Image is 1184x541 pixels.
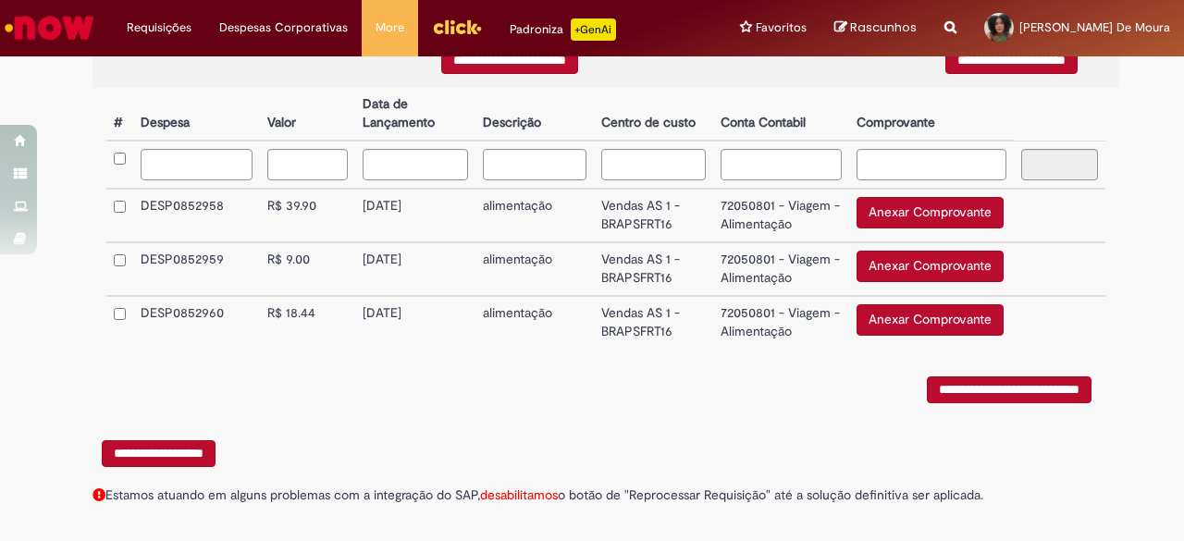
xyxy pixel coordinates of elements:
td: [DATE] [355,189,475,242]
td: Anexar Comprovante [849,189,1014,242]
button: Anexar Comprovante [857,304,1004,336]
td: DESP0852958 [133,189,260,242]
td: 72050801 - Viagem - Alimentação [713,242,849,296]
span: More [376,18,404,37]
td: Vendas AS 1 - BRAPSFRT16 [594,189,713,242]
td: alimentação [475,189,594,242]
th: Despesa [133,88,260,141]
td: Anexar Comprovante [849,296,1014,349]
th: Valor [260,88,355,141]
span: [PERSON_NAME] De Moura [1019,19,1170,35]
td: [DATE] [355,296,475,349]
td: alimentação [475,242,594,296]
td: 72050801 - Viagem - Alimentação [713,296,849,349]
th: # [106,88,133,141]
td: Vendas AS 1 - BRAPSFRT16 [594,296,713,349]
th: Centro de custo [594,88,713,141]
td: [DATE] [355,242,475,296]
td: Anexar Comprovante [849,242,1014,296]
div: Padroniza [510,18,616,41]
td: R$ 39.90 [260,189,355,242]
span: Rascunhos [850,18,917,36]
button: Anexar Comprovante [857,197,1004,228]
span: Requisições [127,18,191,37]
th: Descrição [475,88,594,141]
p: Estamos atuando em alguns problemas com a integração do SAP, o botão de "Reprocessar Requisição" ... [92,486,1119,504]
span: Favoritos [756,18,807,37]
td: R$ 18.44 [260,296,355,349]
th: Data de Lançamento [355,88,475,141]
a: Rascunhos [834,19,917,37]
td: alimentação [475,296,594,349]
th: Conta Contabil [713,88,849,141]
td: Vendas AS 1 - BRAPSFRT16 [594,242,713,296]
img: ServiceNow [2,9,97,46]
td: 72050801 - Viagem - Alimentação [713,189,849,242]
span: desabilitamos [480,486,558,503]
span: Despesas Corporativas [219,18,348,37]
th: Comprovante [849,88,1014,141]
td: DESP0852960 [133,296,260,349]
p: +GenAi [571,18,616,41]
img: click_logo_yellow_360x200.png [432,13,482,41]
button: Anexar Comprovante [857,251,1004,282]
td: DESP0852959 [133,242,260,296]
td: R$ 9.00 [260,242,355,296]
